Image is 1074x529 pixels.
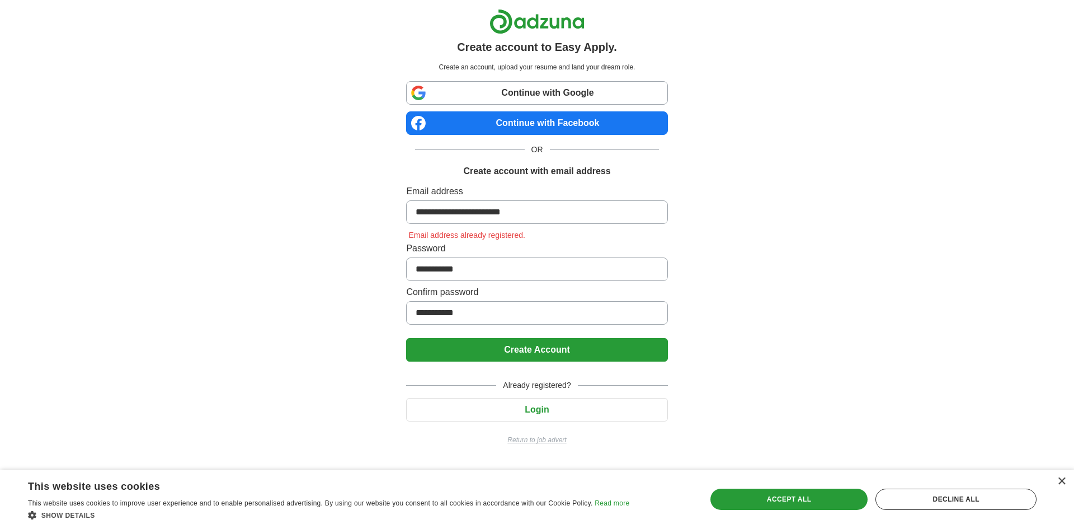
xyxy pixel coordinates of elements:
a: Return to job advert [406,435,667,445]
label: Email address [406,185,667,198]
span: This website uses cookies to improve user experience and to enable personalised advertising. By u... [28,499,593,507]
span: Email address already registered. [406,231,527,240]
div: Close [1057,477,1066,486]
h1: Create account with email address [463,165,610,178]
div: This website uses cookies [28,476,601,493]
div: Decline all [875,489,1037,510]
p: Create an account, upload your resume and land your dream role. [408,62,665,72]
div: Show details [28,509,629,521]
div: Accept all [710,489,868,510]
a: Login [406,405,667,414]
label: Confirm password [406,285,667,299]
a: Read more, opens a new window [595,499,629,507]
span: Show details [41,512,95,519]
h1: Create account to Easy Apply. [457,39,617,55]
img: Adzuna logo [489,9,585,34]
button: Login [406,398,667,422]
a: Continue with Google [406,81,667,105]
span: Already registered? [496,380,577,391]
span: OR [525,144,550,156]
a: Continue with Facebook [406,111,667,135]
button: Create Account [406,338,667,362]
label: Password [406,242,667,255]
